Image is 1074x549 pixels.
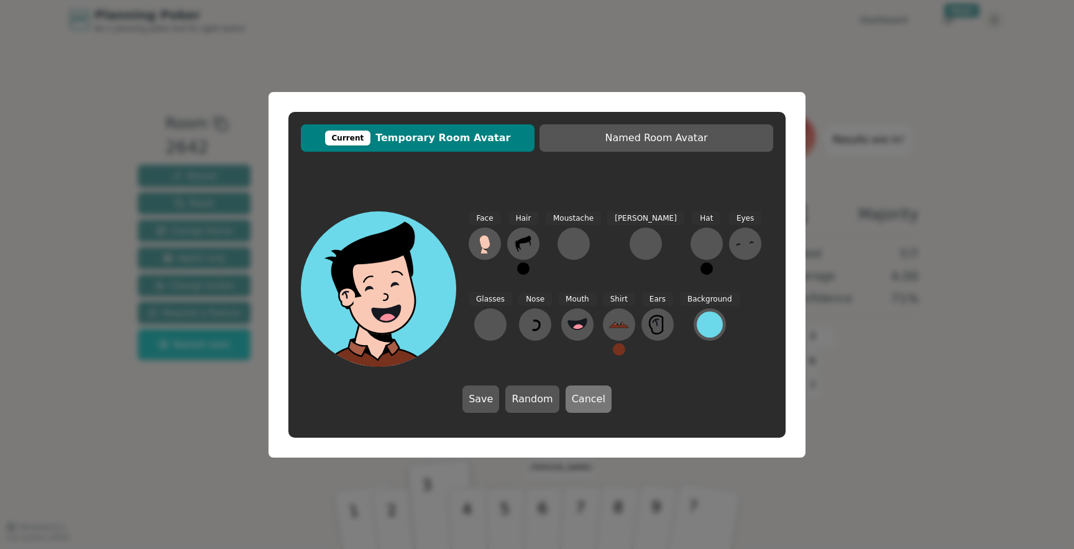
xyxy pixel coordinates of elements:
[546,211,601,226] span: Moustache
[729,211,761,226] span: Eyes
[539,124,773,152] button: Named Room Avatar
[518,292,552,307] span: Nose
[301,124,535,152] button: CurrentTemporary Room Avatar
[692,211,720,226] span: Hat
[325,131,371,145] div: Current
[469,211,500,226] span: Face
[307,131,528,145] span: Temporary Room Avatar
[469,292,512,307] span: Glasses
[546,131,767,145] span: Named Room Avatar
[558,292,597,307] span: Mouth
[603,292,635,307] span: Shirt
[462,385,499,413] button: Save
[566,385,612,413] button: Cancel
[505,385,559,413] button: Random
[642,292,673,307] span: Ears
[607,211,684,226] span: [PERSON_NAME]
[680,292,740,307] span: Background
[508,211,539,226] span: Hair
